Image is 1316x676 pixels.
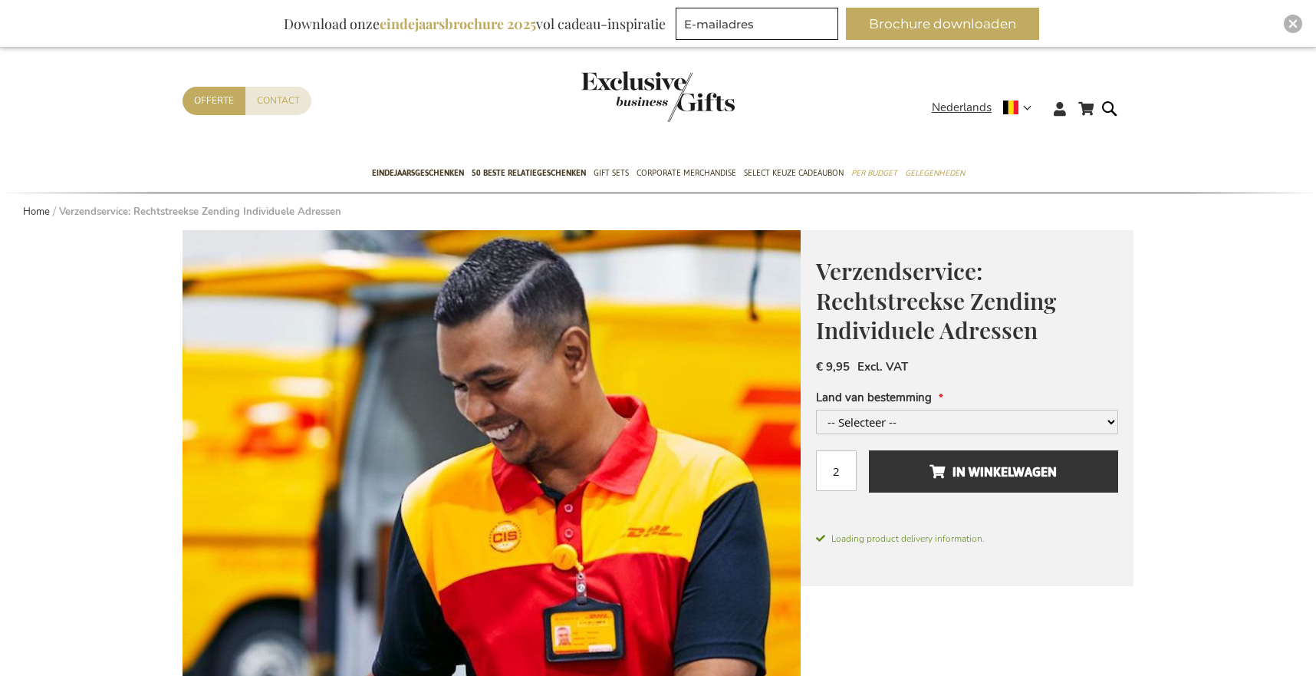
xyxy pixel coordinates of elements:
[594,165,629,181] span: Gift Sets
[1288,19,1298,28] img: Close
[744,165,844,181] span: Select Keuze Cadeaubon
[676,8,843,45] form: marketing offers and promotions
[581,71,658,122] a: store logo
[676,8,838,40] input: E-mailadres
[869,450,1118,493] button: In Winkelwagen
[1284,15,1302,33] div: Close
[23,205,50,219] a: Home
[816,256,1056,345] span: Verzendservice: Rechtstreekse Zending Individuele Adressen
[277,8,673,40] div: Download onze vol cadeau-inspiratie
[851,165,897,181] span: Per Budget
[816,359,850,374] span: € 9,95
[929,460,1057,484] span: In Winkelwagen
[857,359,908,374] span: Excl. VAT
[816,450,857,491] input: Aantal
[637,165,736,181] span: Corporate Merchandise
[380,15,536,33] b: eindejaarsbrochure 2025
[816,532,1118,546] span: Loading product delivery information.
[905,165,965,181] span: Gelegenheden
[932,99,992,117] span: Nederlands
[183,87,245,115] a: Offerte
[816,390,932,405] span: Land van bestemming
[59,205,341,219] strong: Verzendservice: Rechtstreekse Zending Individuele Adressen
[581,71,735,122] img: Exclusive Business gifts logo
[846,8,1039,40] button: Brochure downloaden
[372,165,464,181] span: Eindejaarsgeschenken
[932,99,1041,117] div: Nederlands
[472,165,586,181] span: 50 beste relatiegeschenken
[245,87,311,115] a: Contact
